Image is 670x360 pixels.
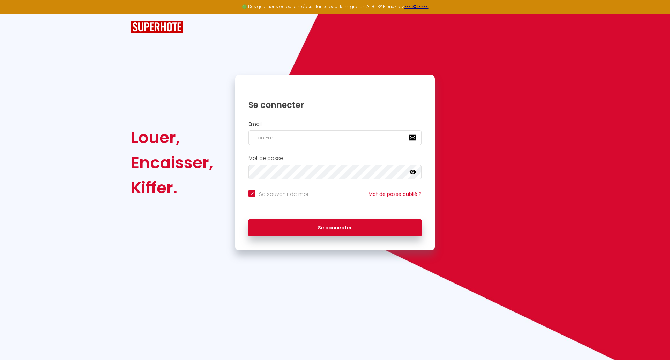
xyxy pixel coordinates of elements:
button: Se connecter [248,219,422,237]
img: SuperHote logo [131,21,183,34]
a: Mot de passe oublié ? [368,191,422,198]
input: Ton Email [248,130,422,145]
div: Encaisser, [131,150,213,175]
a: >>> ICI <<<< [404,3,429,9]
div: Louer, [131,125,213,150]
div: Kiffer. [131,175,213,200]
h1: Se connecter [248,100,422,110]
h2: Mot de passe [248,155,422,161]
h2: Email [248,121,422,127]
